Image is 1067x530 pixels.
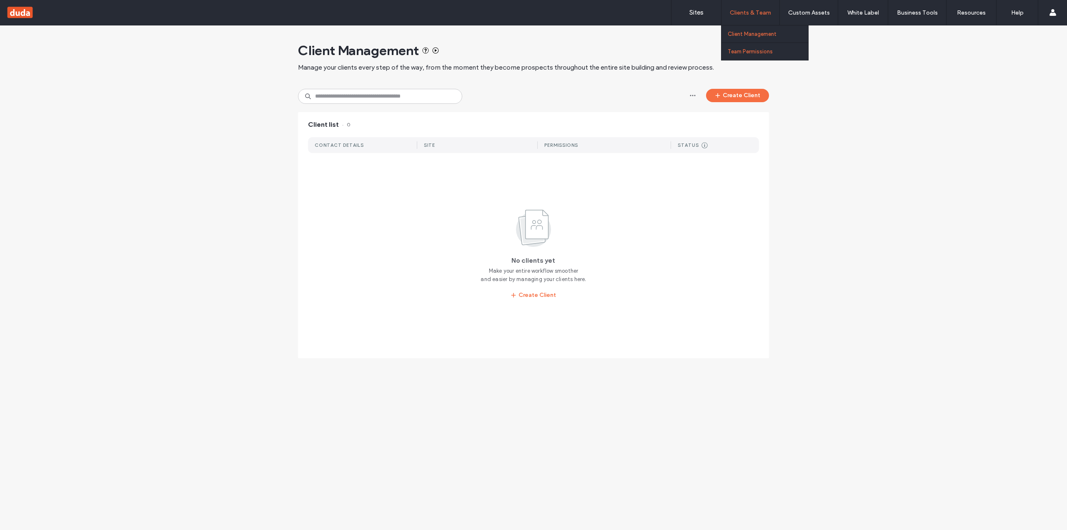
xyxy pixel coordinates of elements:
[424,142,435,148] div: SITE
[503,289,564,302] button: Create Client
[728,25,808,43] a: Client Management
[298,63,714,72] span: Manage your clients every step of the way, from the moment they become prospects throughout the e...
[788,9,830,16] label: Custom Assets
[689,9,704,16] label: Sites
[728,43,808,60] a: Team Permissions
[19,6,36,13] span: Help
[728,31,776,37] label: Client Management
[897,9,938,16] label: Business Tools
[957,9,986,16] label: Resources
[481,267,586,284] span: Make your entire workflow smoother and easier by managing your clients here.
[315,142,364,148] div: CONTACT DETAILS
[308,120,339,129] span: Client list
[678,142,699,148] div: STATUS
[728,48,773,55] label: Team Permissions
[730,9,771,16] label: Clients & Team
[847,9,879,16] label: White Label
[511,256,555,264] span: No clients yet
[544,142,578,148] div: PERMISSIONS
[298,42,419,59] span: Client Management
[1011,9,1024,16] label: Help
[706,89,769,102] button: Create Client
[342,120,350,129] span: 0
